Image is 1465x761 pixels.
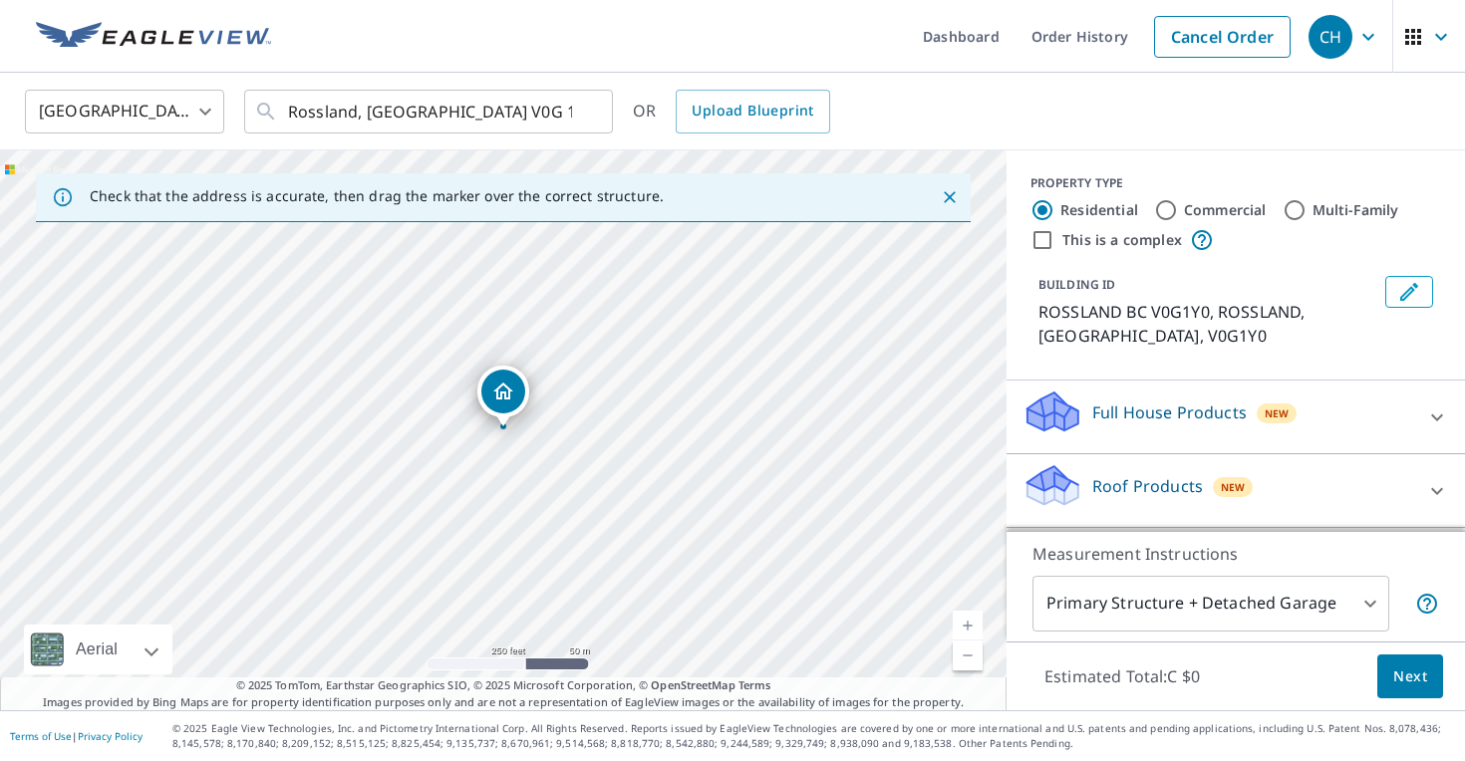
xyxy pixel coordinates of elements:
button: Next [1377,654,1443,699]
a: Current Level 17, Zoom In [953,611,983,640]
label: Commercial [1184,200,1267,220]
span: © 2025 TomTom, Earthstar Geographics SIO, © 2025 Microsoft Corporation, © [236,677,771,694]
a: Terms [738,677,771,692]
span: Upload Blueprint [692,99,813,124]
div: Aerial [24,625,172,674]
p: | [10,730,143,742]
a: Terms of Use [10,729,72,743]
button: Edit building 1 [1385,276,1433,308]
p: Roof Products [1092,474,1203,498]
div: [GEOGRAPHIC_DATA] [25,84,224,139]
span: New [1265,405,1290,421]
div: OR [633,90,830,133]
img: EV Logo [36,22,271,52]
input: Search by address or latitude-longitude [288,84,572,139]
div: PROPERTY TYPE [1030,174,1441,192]
a: Upload Blueprint [676,90,829,133]
button: Close [937,184,963,210]
p: © 2025 Eagle View Technologies, Inc. and Pictometry International Corp. All Rights Reserved. Repo... [172,721,1455,751]
p: ROSSLAND BC V0G1Y0, ROSSLAND, [GEOGRAPHIC_DATA], V0G1Y0 [1038,300,1377,348]
label: Residential [1060,200,1138,220]
div: Primary Structure + Detached Garage [1032,576,1389,632]
div: CH [1309,15,1352,59]
label: Multi-Family [1313,200,1399,220]
p: Full House Products [1092,400,1247,424]
a: Cancel Order [1154,16,1291,58]
p: Measurement Instructions [1032,542,1439,566]
div: Dropped pin, building 1, Residential property, ROSSLAND BC V0G1Y0 ROSSLAND BC V0G1Y0 [477,366,529,427]
div: Roof ProductsNew [1023,462,1449,519]
span: Your report will include the primary structure and a detached garage if one exists. [1415,592,1439,616]
p: Check that the address is accurate, then drag the marker over the correct structure. [90,187,664,205]
span: Next [1393,664,1427,689]
a: Privacy Policy [78,729,143,743]
a: Current Level 17, Zoom Out [953,640,983,670]
p: BUILDING ID [1038,276,1115,293]
span: New [1221,479,1246,495]
label: This is a complex [1062,230,1182,250]
div: Full House ProductsNew [1023,388,1449,445]
a: OpenStreetMap [651,677,734,692]
p: Estimated Total: C $0 [1028,654,1216,698]
div: Aerial [70,625,124,674]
